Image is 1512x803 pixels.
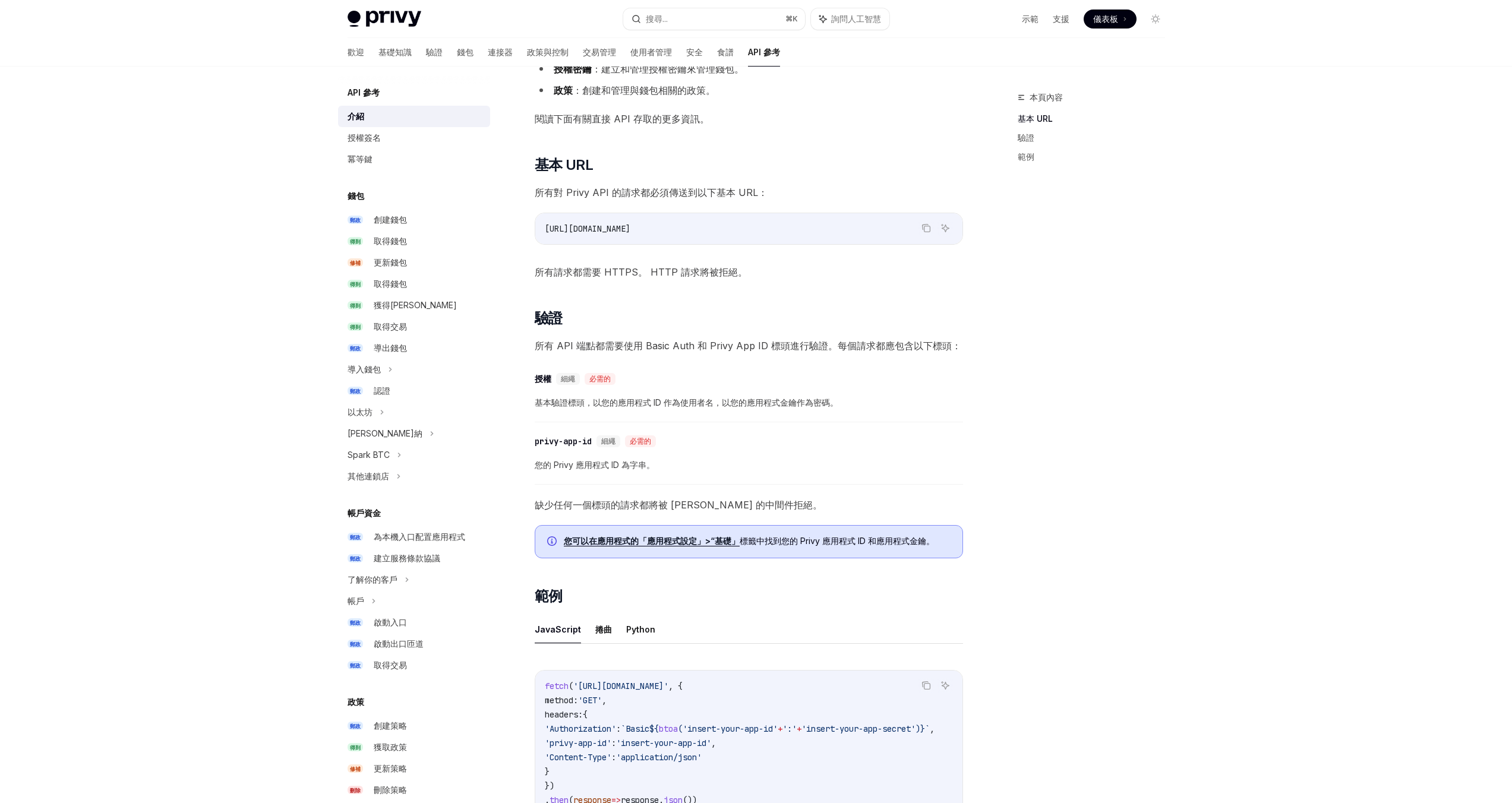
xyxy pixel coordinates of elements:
[350,555,361,562] font: 郵政
[374,785,407,795] font: 刪除策略
[535,587,563,605] font: 範例
[338,655,490,676] a: 郵政取得交易
[348,87,380,97] font: API 參考
[602,695,607,706] span: ,
[554,84,573,96] font: 政策
[348,574,397,584] font: 了解你的客戶
[535,309,563,327] font: 驗證
[527,47,569,57] font: 政策與控制
[569,681,573,691] span: (
[831,14,881,24] font: 詢問人工智慧
[374,279,407,289] font: 取得錢包
[348,471,389,481] font: 其他連鎖店
[1146,10,1165,29] button: 切換暗模式
[589,374,611,384] font: 必需的
[374,763,407,773] font: 更新策略
[457,38,474,67] a: 錢包
[1018,151,1034,162] font: 範例
[488,47,513,57] font: 連接器
[626,624,655,634] font: Python
[545,738,611,748] span: 'privy-app-id'
[350,302,361,309] font: 得到
[348,11,421,27] img: 燈光標誌
[348,191,364,201] font: 錢包
[545,766,550,777] span: }
[920,723,925,734] span: }
[350,217,361,223] font: 郵政
[937,678,953,693] button: 詢問人工智慧
[374,638,424,649] font: 啟動出口匝道
[338,612,490,633] a: 郵政啟動入口
[457,47,474,57] font: 錢包
[374,532,465,542] font: 為本機入口配置應用程式
[1084,10,1137,29] a: 儀表板
[545,723,616,734] span: 'Authorization'
[545,681,569,691] span: fetch
[350,281,361,287] font: 得到
[338,715,490,736] a: 郵政創建策略
[1018,147,1175,166] a: 範例
[338,736,490,758] a: 得到獲取政策
[748,38,780,67] a: API 參考
[782,723,797,734] span: ':'
[374,617,407,627] font: 啟動入口
[338,316,490,337] a: 得到取得交易
[350,324,361,330] font: 得到
[678,723,683,734] span: (
[711,738,716,748] span: ,
[348,47,364,57] font: 歡迎
[748,47,780,57] font: API 參考
[350,619,361,626] font: 郵政
[338,779,490,801] a: 刪除刪除策略
[378,38,412,67] a: 基礎知識
[338,337,490,359] a: 郵政導出錢包
[350,744,361,751] font: 得到
[630,38,672,67] a: 使用者管理
[374,660,407,670] font: 取得交易
[545,223,630,234] span: [URL][DOMAIN_NAME]
[1018,132,1034,143] font: 驗證
[350,641,361,647] font: 郵政
[554,63,592,75] font: 授權密鑰
[338,526,490,548] a: 郵政為本機入口配置應用程式
[564,536,740,546] a: 您可以在應用程式的「應用程式設定」>“基礎」
[740,536,926,546] font: 標籤中找到您的 Privy 應用程式 ID 和應用程式金鑰
[1053,13,1069,25] a: 支援
[374,385,390,396] font: 認證
[338,273,490,295] a: 得到取得錢包
[918,678,934,693] button: 複製程式碼區塊中的內容
[925,723,930,734] span: `
[686,47,703,57] font: 安全
[785,14,793,23] font: ⌘
[1093,14,1118,24] font: 儀表板
[350,534,361,540] font: 郵政
[1018,113,1053,124] font: 基本 URL
[374,214,407,225] font: 創建錢包
[545,780,554,791] span: })
[338,548,490,569] a: 郵政建立服務條款協議
[616,752,702,763] span: 'application/json'
[623,8,805,30] button: 搜尋...⌘K
[535,460,655,470] font: 您的 Privy 應用程式 ID 為字串。
[717,47,734,57] font: 食譜
[535,186,768,198] font: 所有對 Privy API 的請求都必須傳送到以下基本 URL：
[338,252,490,273] a: 修補更新錢包
[592,63,744,75] font: ：建立和管理授權密鑰來管理錢包。
[535,266,747,278] font: 所有請求都需要 HTTPS。 HTTP 請求將被拒絕。
[1018,128,1175,147] a: 驗證
[545,752,611,763] span: 'Content-Type'
[926,536,935,546] font: 。
[705,536,711,546] font: >
[626,615,655,643] button: Python
[350,723,361,729] font: 郵政
[348,154,373,164] font: 冪等鍵
[535,374,551,384] font: 授權
[583,38,616,67] a: 交易管理
[350,766,361,772] font: 修補
[350,388,361,394] font: 郵政
[595,624,612,634] font: 捲曲
[348,407,373,417] font: 以太坊
[583,709,588,720] span: {
[683,723,778,734] span: 'insert-your-app-id'
[611,738,616,748] span: :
